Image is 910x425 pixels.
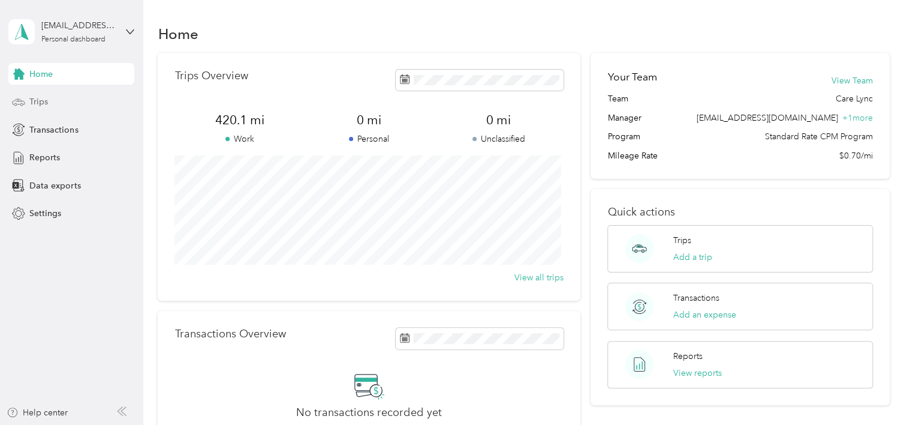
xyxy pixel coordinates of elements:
button: View Team [831,74,873,87]
p: Quick actions [607,206,872,219]
span: Home [29,68,53,80]
span: 0 mi [305,112,434,128]
span: [EMAIL_ADDRESS][DOMAIN_NAME] [697,113,838,123]
span: Care Lync [836,92,873,105]
button: View all trips [514,271,564,284]
button: Add a trip [673,251,712,264]
span: Manager [607,112,641,124]
button: Help center [7,406,68,419]
span: Program [607,130,640,143]
p: Work [174,133,304,145]
h2: No transactions recorded yet [296,406,442,419]
span: + 1 more [842,113,873,123]
p: Reports [673,350,703,363]
p: Transactions [673,292,719,304]
h2: Your Team [607,70,656,85]
p: Transactions Overview [174,328,285,340]
span: 0 mi [434,112,564,128]
span: $0.70/mi [839,149,873,162]
div: Personal dashboard [41,36,106,43]
span: Data exports [29,179,80,192]
span: Transactions [29,124,78,136]
p: Trips Overview [174,70,248,82]
div: [EMAIL_ADDRESS][DOMAIN_NAME] [41,19,116,32]
span: 420.1 mi [174,112,304,128]
h1: Home [158,28,198,40]
p: Trips [673,234,691,247]
iframe: Everlance-gr Chat Button Frame [843,358,910,425]
p: Unclassified [434,133,564,145]
span: Mileage Rate [607,149,657,162]
span: Settings [29,207,61,220]
span: Reports [29,151,60,164]
button: Add an expense [673,309,736,321]
p: Personal [305,133,434,145]
span: Standard Rate CPM Program [765,130,873,143]
span: Trips [29,95,48,108]
button: View reports [673,367,722,379]
span: Team [607,92,628,105]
